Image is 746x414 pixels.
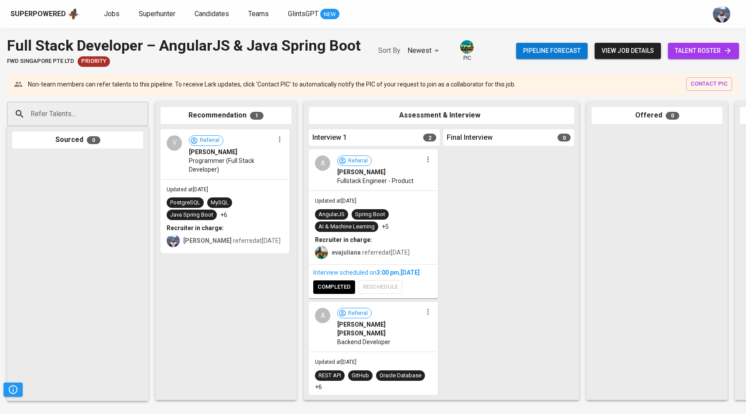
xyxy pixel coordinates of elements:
[196,136,223,145] span: Referral
[189,156,274,174] span: Programmer (Full Stack Developer)
[713,5,730,23] img: christine.raharja@glints.com
[602,45,654,56] span: view job details
[337,176,414,185] span: Fullstack Engineer - Product
[318,372,341,380] div: REST API
[7,57,74,66] span: FWD Singapore Pte Ltd
[423,134,436,141] span: 2
[523,45,581,56] span: Pipeline forecast
[3,383,23,397] button: Pipeline Triggers
[345,157,371,165] span: Referral
[288,9,339,20] a: GlintsGPT NEW
[315,236,372,243] b: Recruiter in charge:
[315,383,322,391] p: +6
[195,10,229,18] span: Candidates
[10,9,66,19] div: Superpowered
[337,320,422,338] span: [PERSON_NAME] [PERSON_NAME]
[167,135,182,151] div: V
[78,56,110,67] div: New Job received from Demand Team
[315,246,328,259] img: eva@glints.com
[516,43,588,59] button: Pipeline forecast
[167,234,180,247] img: christine.raharja@glints.com
[28,80,516,89] p: Non-team members can refer talents to this pipeline. To receive Lark updates, click 'Contact PIC'...
[315,308,330,323] div: A
[592,107,722,124] div: Offered
[248,10,269,18] span: Teams
[668,43,739,59] a: talent roster
[167,186,208,193] span: Updated at [DATE]
[380,372,421,380] div: Oracle Database
[558,134,571,141] span: 0
[355,210,385,219] div: Spring Boot
[78,57,110,66] span: Priority
[376,269,399,276] span: 3:00 PM
[407,45,431,56] p: Newest
[161,107,291,124] div: Recommendation
[337,168,386,176] span: [PERSON_NAME]
[447,133,493,143] span: Final Interview
[332,249,361,256] b: evajuliana
[170,211,213,219] div: Java Spring Boot
[7,35,361,56] div: Full Stack Developer – AngularJS & Java Spring Boot
[220,210,227,219] p: +6
[315,359,356,365] span: Updated at [DATE]
[345,309,371,317] span: Referral
[189,148,237,156] span: [PERSON_NAME]
[407,43,442,59] div: Newest
[382,222,389,231] p: +5
[595,43,661,59] button: view job details
[352,372,369,380] div: GitHub
[400,269,420,276] span: [DATE]
[459,39,475,62] div: pic
[211,199,229,207] div: MySQL
[337,338,390,346] span: Backend Developer
[183,237,281,244] span: referred at [DATE]
[87,136,100,144] span: 0
[315,198,356,204] span: Updated at [DATE]
[104,10,120,18] span: Jobs
[12,131,143,148] div: Sourced
[675,45,732,56] span: talent roster
[68,7,79,21] img: app logo
[313,268,434,277] div: Interview scheduled on ,
[320,10,339,19] span: NEW
[460,40,474,54] img: a5d44b89-0c59-4c54-99d0-a63b29d42bd3.jpg
[309,107,574,124] div: Assessment & Interview
[195,9,231,20] a: Candidates
[691,79,728,89] span: contact pic
[144,113,145,115] button: Open
[318,223,375,231] div: AI & Machine Learning
[139,9,177,20] a: Superhunter
[332,249,410,256] span: referred at [DATE]
[170,199,200,207] div: PostgreSQL
[248,9,270,20] a: Teams
[315,155,330,171] div: A
[686,77,732,91] button: contact pic
[139,10,175,18] span: Superhunter
[104,9,121,20] a: Jobs
[250,112,263,120] span: 1
[312,133,347,143] span: Interview 1
[183,237,232,244] b: [PERSON_NAME]
[167,224,224,231] b: Recruiter in charge:
[288,10,318,18] span: GlintsGPT
[318,210,345,219] div: AngularJS
[666,112,679,120] span: 0
[10,7,79,21] a: Superpoweredapp logo
[378,45,400,56] p: Sort By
